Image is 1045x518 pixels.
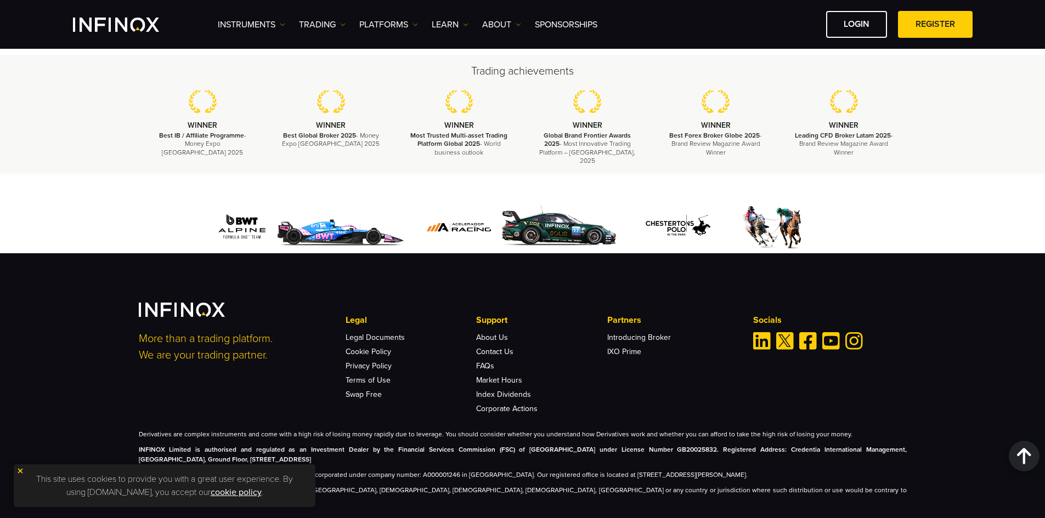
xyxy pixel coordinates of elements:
a: cookie policy [211,487,262,498]
strong: WINNER [316,121,346,130]
a: Terms of Use [346,375,391,385]
strong: Best Global Broker 2025 [283,132,356,139]
a: Legal Documents [346,333,405,342]
p: Support [476,314,607,327]
p: - Most Innovative Trading Platform – [GEOGRAPHIC_DATA], 2025 [537,132,638,165]
p: Socials [753,314,907,327]
a: LOGIN [826,11,887,38]
p: - World business outlook [409,132,510,157]
a: FAQs [476,361,494,371]
a: Linkedin [753,332,771,350]
a: Facebook [799,332,817,350]
p: - Brand Review Magazine Award Winner [665,132,766,157]
a: IXO Prime [607,347,641,356]
a: About Us [476,333,508,342]
a: TRADING [299,18,346,31]
strong: WINNER [829,121,858,130]
p: The information on this site is not directed at residents of [GEOGRAPHIC_DATA], [DEMOGRAPHIC_DATA... [139,485,907,505]
a: Index Dividends [476,390,531,399]
strong: Most Trusted Multi-asset Trading Platform Global 2025 [410,132,507,147]
a: Swap Free [346,390,382,399]
a: Twitter [776,332,794,350]
p: Partners [607,314,738,327]
a: INFINOX Logo [73,18,185,32]
strong: Best Forex Broker Globe 2025 [669,132,760,139]
a: Learn [432,18,468,31]
strong: WINNER [444,121,474,130]
a: SPONSORSHIPS [535,18,597,31]
p: Derivatives are complex instruments and come with a high risk of losing money rapidly due to leve... [139,429,907,439]
a: Corporate Actions [476,404,538,413]
strong: WINNER [573,121,602,130]
p: - Money Expo [GEOGRAPHIC_DATA] 2025 [280,132,381,148]
strong: Global Brand Frontier Awards 2025 [544,132,631,147]
a: Cookie Policy [346,347,391,356]
img: yellow close icon [16,467,24,475]
a: REGISTER [898,11,973,38]
p: - Money Expo [GEOGRAPHIC_DATA] 2025 [152,132,253,157]
a: Contact Us [476,347,513,356]
strong: Leading CFD Broker Latam 2025 [795,132,891,139]
strong: INFINOX Limited is authorised and regulated as an Investment Dealer by the Financial Services Com... [139,446,907,463]
a: Instagram [845,332,863,350]
a: Market Hours [476,375,522,385]
p: INFINOX Global Limited, trading as INFINOX is a company incorporated under company number: A00000... [139,470,907,480]
a: Youtube [822,332,840,350]
p: - Brand Review Magazine Award Winner [793,132,894,157]
a: PLATFORMS [359,18,418,31]
p: More than a trading platform. We are your trading partner. [139,331,331,363]
strong: WINNER [701,121,731,130]
h2: Trading achievements [139,64,907,79]
strong: WINNER [188,121,217,130]
strong: Best IB / Affiliate Programme [159,132,244,139]
a: Privacy Policy [346,361,392,371]
p: Legal [346,314,476,327]
p: This site uses cookies to provide you with a great user experience. By using [DOMAIN_NAME], you a... [19,470,310,502]
a: Introducing Broker [607,333,671,342]
a: Instruments [218,18,285,31]
a: ABOUT [482,18,521,31]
